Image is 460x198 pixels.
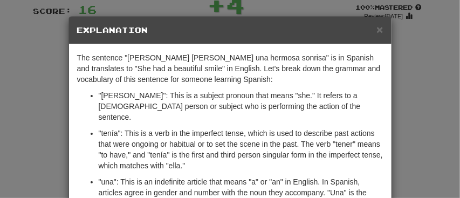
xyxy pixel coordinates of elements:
[99,90,383,122] p: "[PERSON_NAME]": This is a subject pronoun that means "she." It refers to a [DEMOGRAPHIC_DATA] pe...
[77,52,383,85] p: The sentence "[PERSON_NAME] [PERSON_NAME] una hermosa sonrisa" is in Spanish and translates to "S...
[376,24,383,35] button: Close
[99,128,383,171] p: "tenía": This is a verb in the imperfect tense, which is used to describe past actions that were ...
[77,25,383,36] h5: Explanation
[376,23,383,36] span: ×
